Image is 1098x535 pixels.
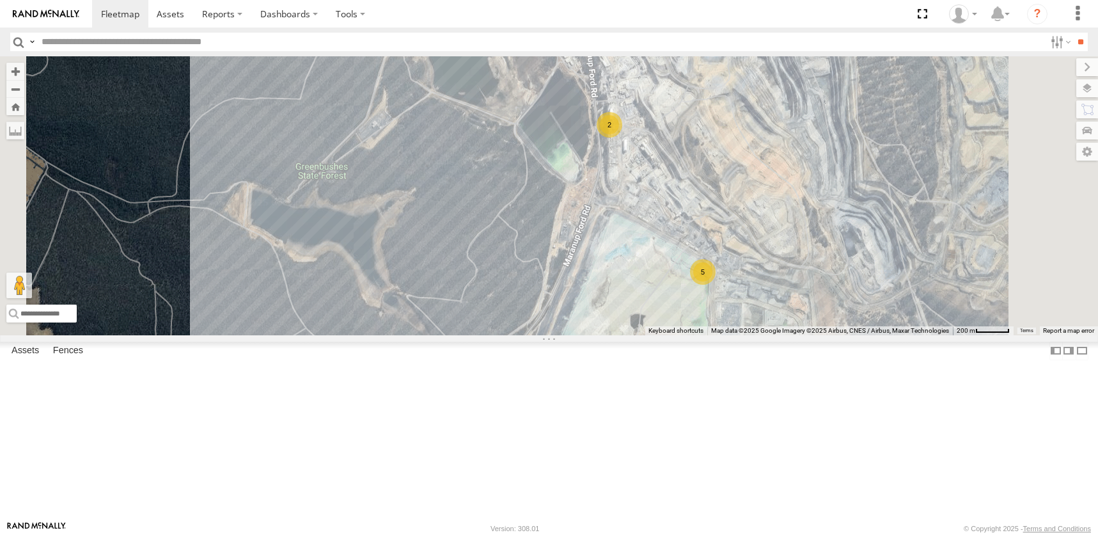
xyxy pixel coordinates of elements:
[13,10,79,19] img: rand-logo.svg
[47,342,90,360] label: Fences
[1027,4,1047,24] i: ?
[953,326,1014,335] button: Map Scale: 200 m per 50 pixels
[711,327,949,334] span: Map data ©2025 Google Imagery ©2025 Airbus, CNES / Airbus, Maxar Technologies
[6,122,24,140] label: Measure
[7,522,66,535] a: Visit our Website
[490,525,539,532] div: Version: 308.01
[1020,328,1033,333] a: Terms (opens in new tab)
[1049,342,1062,360] label: Dock Summary Table to the Left
[690,259,716,285] div: 5
[6,63,24,80] button: Zoom in
[1076,342,1088,360] label: Hide Summary Table
[5,342,45,360] label: Assets
[957,327,975,334] span: 200 m
[1043,327,1094,334] a: Report a map error
[1023,525,1091,532] a: Terms and Conditions
[1076,143,1098,161] label: Map Settings
[6,98,24,115] button: Zoom Home
[6,80,24,98] button: Zoom out
[945,4,982,24] div: Sandra Machin
[6,273,32,298] button: Drag Pegman onto the map to open Street View
[597,112,622,138] div: 2
[1062,342,1075,360] label: Dock Summary Table to the Right
[1046,33,1073,51] label: Search Filter Options
[964,525,1091,532] div: © Copyright 2025 -
[27,33,37,51] label: Search Query
[648,326,703,335] button: Keyboard shortcuts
